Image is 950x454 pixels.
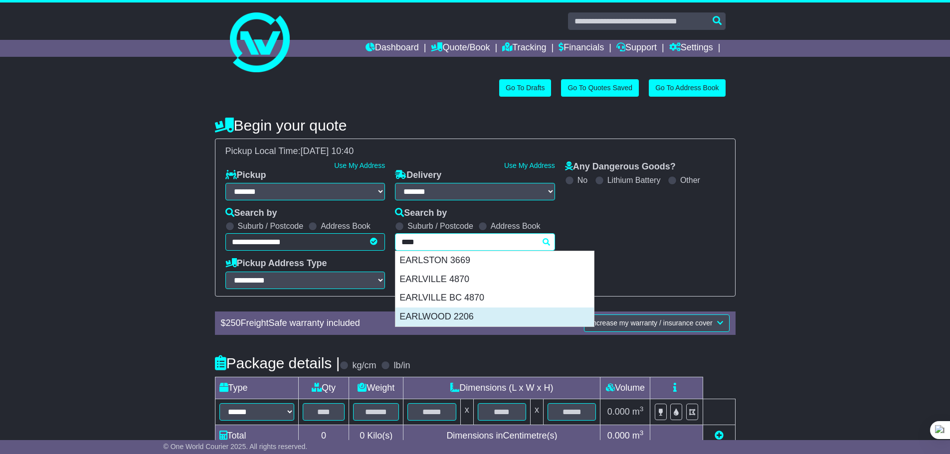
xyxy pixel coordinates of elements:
[403,377,600,399] td: Dimensions (L x W x H)
[225,208,277,219] label: Search by
[577,175,587,185] label: No
[559,40,604,57] a: Financials
[504,161,555,169] a: Use My Address
[298,425,349,447] td: 0
[607,431,630,441] span: 0.000
[215,355,340,371] h4: Package details |
[226,318,241,328] span: 250
[349,377,403,399] td: Weight
[640,429,644,437] sup: 3
[349,425,403,447] td: Kilo(s)
[220,146,730,157] div: Pickup Local Time:
[395,251,594,270] div: EARLSTON 3669
[715,431,724,441] a: Add new item
[352,360,376,371] label: kg/cm
[225,170,266,181] label: Pickup
[632,431,644,441] span: m
[491,221,541,231] label: Address Book
[607,175,661,185] label: Lithium Battery
[215,425,298,447] td: Total
[590,319,712,327] span: Increase my warranty / insurance cover
[366,40,419,57] a: Dashboard
[395,307,594,326] div: EARLWOOD 2206
[395,208,447,219] label: Search by
[531,399,544,425] td: x
[334,161,385,169] a: Use My Address
[632,407,644,417] span: m
[561,79,639,97] a: Go To Quotes Saved
[616,40,657,57] a: Support
[502,40,546,57] a: Tracking
[164,443,308,451] span: © One World Courier 2025. All rights reserved.
[403,425,600,447] td: Dimensions in Centimetre(s)
[395,170,441,181] label: Delivery
[393,360,410,371] label: lb/in
[460,399,473,425] td: x
[395,270,594,289] div: EARLVILLE 4870
[649,79,725,97] a: Go To Address Book
[301,146,354,156] span: [DATE] 10:40
[431,40,490,57] a: Quote/Book
[680,175,700,185] label: Other
[298,377,349,399] td: Qty
[607,407,630,417] span: 0.000
[565,161,676,172] label: Any Dangerous Goods?
[321,221,371,231] label: Address Book
[499,79,551,97] a: Go To Drafts
[215,377,298,399] td: Type
[600,377,650,399] td: Volume
[225,258,327,269] label: Pickup Address Type
[407,221,473,231] label: Suburb / Postcode
[216,318,504,329] div: $ FreightSafe warranty included
[395,289,594,307] div: EARLVILLE BC 4870
[584,314,729,332] button: Increase my warranty / insurance cover
[360,431,365,441] span: 0
[669,40,713,57] a: Settings
[215,117,736,134] h4: Begin your quote
[640,405,644,413] sup: 3
[238,221,304,231] label: Suburb / Postcode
